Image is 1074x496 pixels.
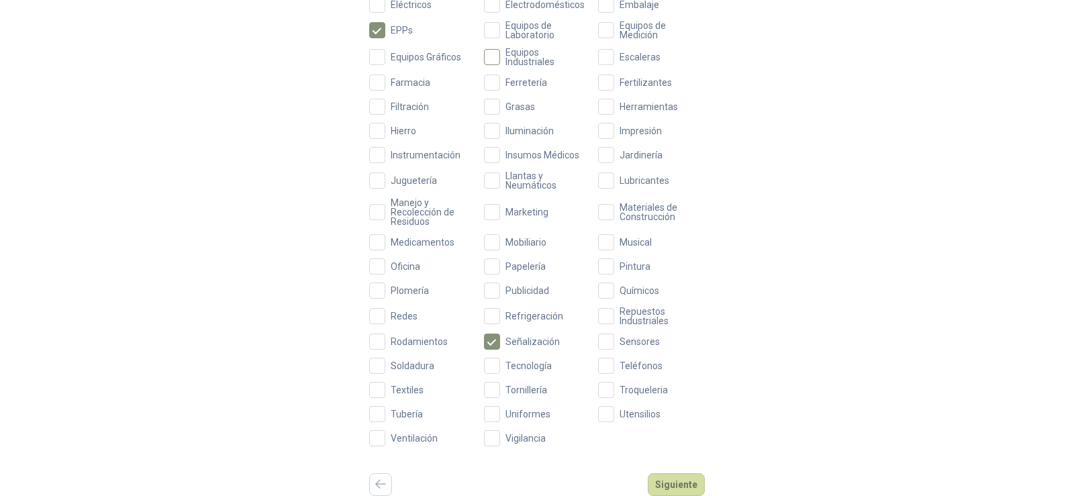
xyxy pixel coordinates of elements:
[614,337,665,346] span: Sensores
[500,238,552,247] span: Mobiliario
[500,150,585,160] span: Insumos Médicos
[385,198,476,226] span: Manejo y Recolección de Residuos
[385,52,467,62] span: Equipos Gráficos
[614,203,705,221] span: Materiales de Construcción
[500,48,591,66] span: Equipos Industriales
[385,150,466,160] span: Instrumentación
[614,126,667,136] span: Impresión
[500,21,591,40] span: Equipos de Laboratorio
[614,307,705,326] span: Repuestos Industriales
[500,78,552,87] span: Ferretería
[385,361,440,370] span: Soldadura
[385,385,429,395] span: Textiles
[500,171,591,190] span: Llantas y Neumáticos
[648,473,705,496] button: Siguiente
[614,150,668,160] span: Jardinería
[500,207,554,217] span: Marketing
[500,434,551,443] span: Vigilancia
[614,78,677,87] span: Fertilizantes
[385,311,423,321] span: Redes
[385,78,436,87] span: Farmacia
[385,126,422,136] span: Hierro
[500,361,557,370] span: Tecnología
[614,286,665,295] span: Químicos
[614,52,666,62] span: Escaleras
[500,262,551,271] span: Papelería
[385,409,428,419] span: Tubería
[385,238,460,247] span: Medicamentos
[614,361,668,370] span: Teléfonos
[385,337,453,346] span: Rodamientos
[500,311,569,321] span: Refrigeración
[385,26,418,35] span: EPPs
[385,262,426,271] span: Oficina
[614,21,705,40] span: Equipos de Medición
[385,102,434,111] span: Filtración
[614,176,675,185] span: Lubricantes
[500,337,565,346] span: Señalización
[614,409,666,419] span: Utensilios
[500,409,556,419] span: Uniformes
[385,176,442,185] span: Juguetería
[385,286,434,295] span: Plomería
[500,102,540,111] span: Grasas
[614,102,683,111] span: Herramientas
[500,286,554,295] span: Publicidad
[500,385,552,395] span: Tornillería
[385,434,443,443] span: Ventilación
[614,262,656,271] span: Pintura
[614,238,657,247] span: Musical
[614,385,673,395] span: Troqueleria
[500,126,559,136] span: Iluminación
